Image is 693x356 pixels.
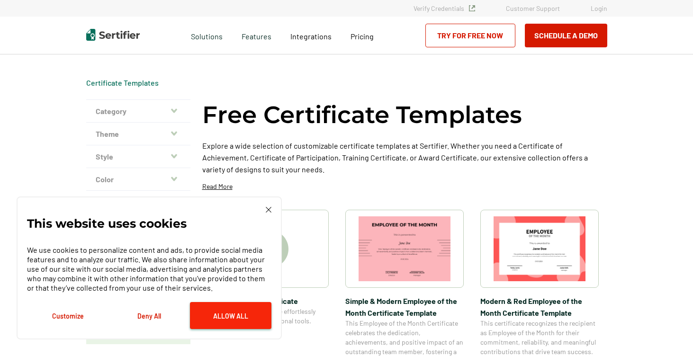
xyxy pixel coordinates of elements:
[86,78,159,88] span: Certificate Templates
[525,24,607,47] button: Schedule a Demo
[359,216,450,281] img: Simple & Modern Employee of the Month Certificate Template
[202,99,522,130] h1: Free Certificate Templates
[108,302,190,329] button: Deny All
[351,29,374,41] a: Pricing
[27,219,187,228] p: This website uses cookies
[591,4,607,12] a: Login
[86,100,190,123] button: Category
[86,29,140,41] img: Sertifier | Digital Credentialing Platform
[86,168,190,191] button: Color
[86,78,159,88] div: Breadcrumb
[86,78,159,87] a: Certificate Templates
[242,29,271,41] span: Features
[290,32,332,41] span: Integrations
[480,295,599,319] span: Modern & Red Employee of the Month Certificate Template
[191,29,223,41] span: Solutions
[494,216,585,281] img: Modern & Red Employee of the Month Certificate Template
[27,245,271,293] p: We use cookies to personalize content and ads, to provide social media features and to analyze ou...
[190,302,271,329] button: Allow All
[469,5,475,11] img: Verified
[266,207,271,213] img: Cookie Popup Close
[414,4,475,12] a: Verify Credentials
[425,24,515,47] a: Try for Free Now
[506,4,560,12] a: Customer Support
[290,29,332,41] a: Integrations
[351,32,374,41] span: Pricing
[202,182,233,191] p: Read More
[86,145,190,168] button: Style
[27,302,108,329] button: Customize
[86,123,190,145] button: Theme
[345,295,464,319] span: Simple & Modern Employee of the Month Certificate Template
[202,140,607,175] p: Explore a wide selection of customizable certificate templates at Sertifier. Whether you need a C...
